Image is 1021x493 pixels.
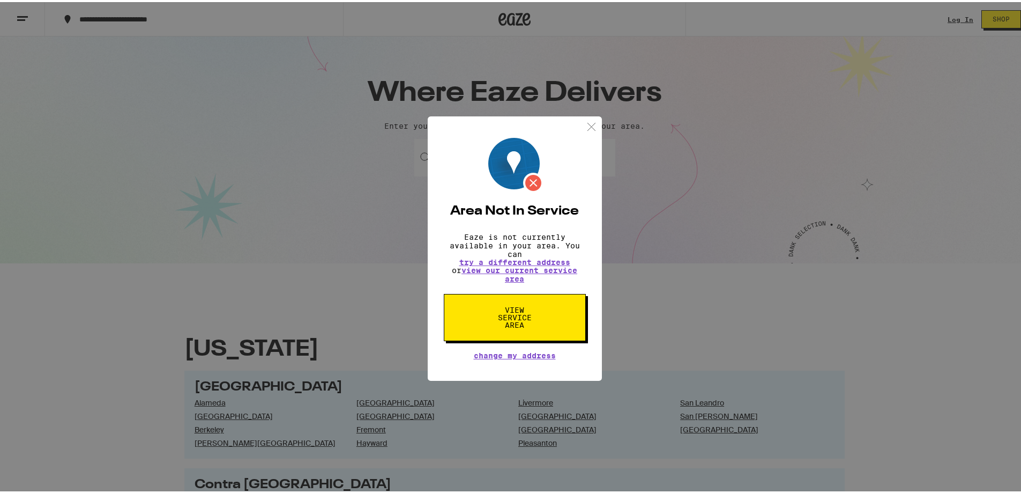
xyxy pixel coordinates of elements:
[6,8,77,16] span: Hi. Need any help?
[444,304,586,312] a: View Service Area
[459,256,570,264] button: try a different address
[474,350,556,357] button: Change My Address
[444,292,586,339] button: View Service Area
[585,118,598,131] img: close.svg
[488,136,543,191] img: Location
[444,203,586,216] h2: Area Not In Service
[461,264,577,281] a: view our current service area
[487,304,542,327] span: View Service Area
[444,231,586,281] p: Eaze is not currently available in your area. You can or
